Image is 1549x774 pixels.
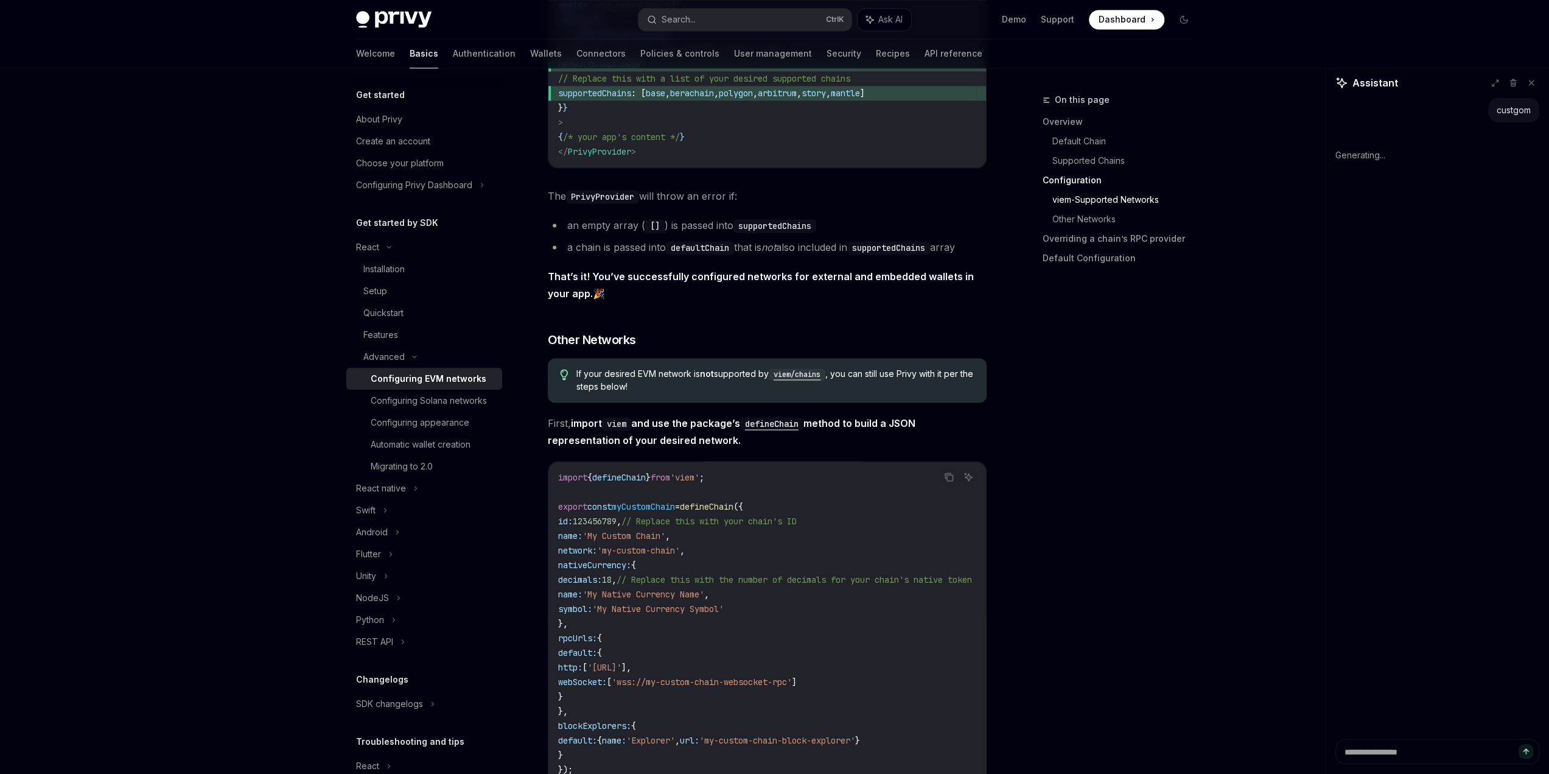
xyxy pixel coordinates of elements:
span: name: [558,589,582,600]
span: { [597,735,602,746]
div: Configuring Privy Dashboard [356,178,472,192]
span: rpcUrls: [558,633,597,644]
span: > [631,146,636,157]
span: default: [558,647,597,658]
code: PrivyProvider [566,190,639,203]
a: Automatic wallet creation [346,434,502,456]
button: Ask AI [960,469,976,485]
span: { [631,560,636,571]
span: , [612,574,617,585]
div: Installation [363,262,405,276]
div: Setup [363,284,387,298]
a: Support [1041,13,1074,26]
span: [ [582,662,587,673]
button: Toggle dark mode [1174,10,1194,29]
span: } [558,750,563,761]
span: import [558,472,587,483]
span: from [651,472,670,483]
h5: Get started by SDK [356,216,438,230]
span: id: [558,516,573,527]
a: About Privy [346,108,502,130]
a: Quickstart [346,302,502,324]
span: 'viem' [670,472,699,483]
div: custgom [1497,104,1531,116]
span: '[URL]' [587,662,621,673]
li: an empty array ( ) is passed into [548,217,987,234]
span: ; [699,472,704,483]
span: Other Networks [548,331,636,348]
span: , [714,88,719,99]
span: ] [792,677,797,688]
span: Assistant [1352,76,1398,90]
span: // Replace this with your chain's ID [621,516,797,527]
span: = [675,501,680,512]
span: 'My Native Currency Name' [582,589,704,600]
span: , [753,88,758,99]
div: Choose your platform [356,156,444,171]
span: { [631,720,636,731]
span: ] [860,88,865,99]
a: Wallets [530,39,562,68]
span: First, [548,415,987,449]
span: } [558,102,563,113]
span: name: [558,530,582,541]
span: defineChain [680,501,733,512]
h5: Get started [356,88,405,102]
a: Default Chain [1052,132,1203,151]
div: Swift [356,503,376,518]
div: Configuring Solana networks [371,393,487,408]
span: } [855,735,860,746]
a: Setup [346,280,502,302]
span: myCustomChain [612,501,675,512]
span: network: [558,545,597,556]
span: , [665,88,670,99]
a: Other Networks [1052,209,1203,229]
span: default: [558,735,597,746]
code: supportedChains [733,219,816,233]
a: Authentication [453,39,516,68]
a: Policies & controls [640,39,719,68]
span: const [587,501,612,512]
span: polygon [719,88,753,99]
button: Copy the contents from the code block [941,469,957,485]
span: [ [607,677,612,688]
code: defineChain [740,417,803,431]
span: nativeCurrency: [558,560,631,571]
span: : [ [631,88,646,99]
code: supportedChains [847,241,930,255]
span: Dashboard [1099,13,1145,26]
span: base [646,88,665,99]
span: export [558,501,587,512]
span: , [704,589,709,600]
span: </ [558,146,568,157]
span: name: [602,735,626,746]
a: Welcome [356,39,395,68]
div: About Privy [356,112,402,127]
span: > [558,117,563,128]
code: viem/chains [769,368,825,381]
div: Python [356,613,384,627]
a: Default Configuration [1043,248,1203,268]
svg: Tip [560,369,568,380]
button: Search...CtrlK [638,9,851,30]
a: viem-Supported Networks [1052,190,1203,209]
a: Security [827,39,861,68]
div: Quickstart [363,306,404,320]
div: Unity [356,569,376,583]
span: 'my-custom-chain' [597,545,680,556]
div: Create an account [356,134,430,149]
span: The will throw an error if: [548,188,987,205]
span: { [597,633,602,644]
span: } [680,132,685,142]
span: On this page [1055,93,1110,107]
span: PrivyProvider [568,146,631,157]
span: supportedChains [558,88,631,99]
span: http: [558,662,582,673]
span: 'my-custom-chain-block-explorer' [699,735,855,746]
div: Advanced [363,350,405,364]
a: Supported Chains [1052,151,1203,171]
a: Dashboard [1089,10,1164,29]
span: }, [558,618,568,629]
span: mantle [831,88,860,99]
a: Configuring appearance [346,412,502,434]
